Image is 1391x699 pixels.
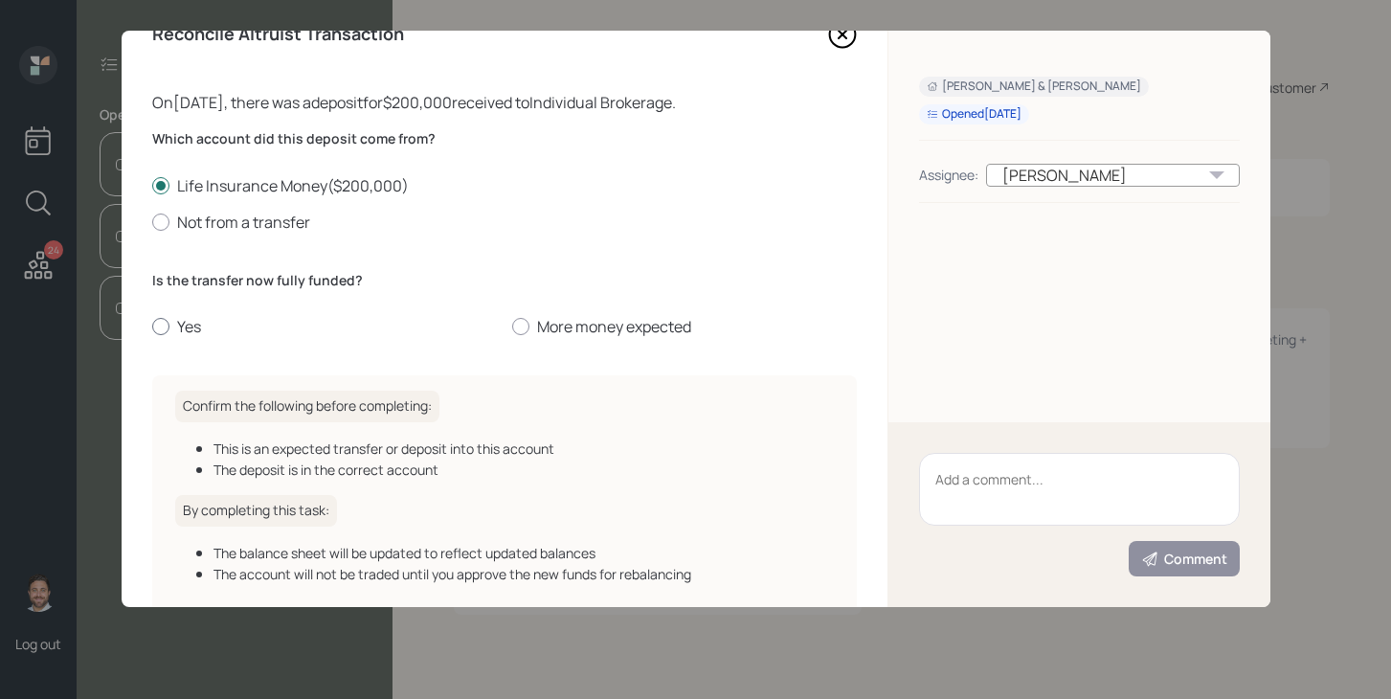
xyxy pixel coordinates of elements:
h6: By completing this task: [175,495,337,527]
label: Life Insurance Money ( $200,000 ) [152,175,857,196]
h4: Reconcile Altruist Transaction [152,24,404,45]
div: Comment [1141,550,1227,569]
label: Which account did this deposit come from? [152,129,857,148]
div: Assignee: [919,165,978,185]
label: Is the transfer now fully funded? [152,271,857,290]
label: Yes [152,316,497,337]
label: Not from a transfer [152,212,857,233]
div: On [DATE] , there was a deposit for $200,000 received to Individual Brokerage . [152,91,857,114]
div: Opened [DATE] [927,106,1021,123]
div: The balance sheet will be updated to reflect updated balances [213,543,834,563]
div: The account will not be traded until you approve the new funds for rebalancing [213,564,834,584]
label: More money expected [512,316,857,337]
h6: Confirm the following before completing: [175,391,439,422]
div: [PERSON_NAME] & [PERSON_NAME] [927,79,1141,95]
button: Comment [1129,541,1240,576]
div: This is an expected transfer or deposit into this account [213,439,834,459]
div: The deposit is in the correct account [213,460,834,480]
div: [PERSON_NAME] [986,164,1240,187]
